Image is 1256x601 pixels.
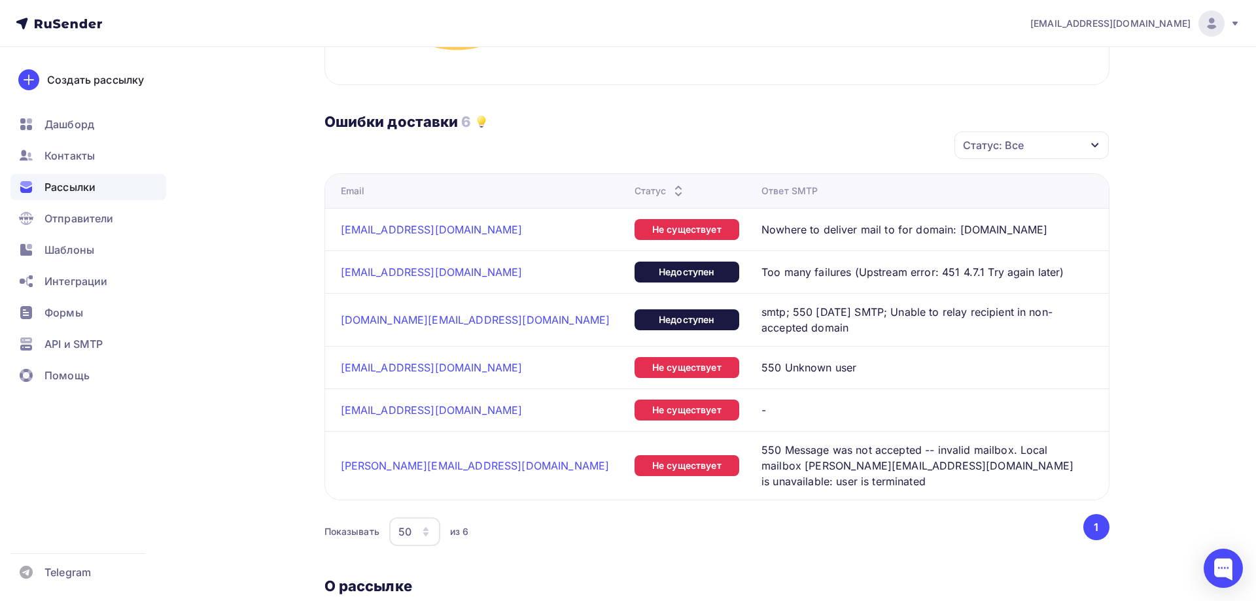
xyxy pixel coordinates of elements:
a: [EMAIL_ADDRESS][DOMAIN_NAME] [341,223,523,236]
span: Помощь [44,368,90,383]
div: Ответ SMTP [761,184,818,197]
a: Шаблоны [10,237,166,263]
h3: 6 [461,112,471,131]
span: Too many failures (Upstream error: 451 4.7.1 Try again later) [761,264,1064,280]
a: Рассылки [10,174,166,200]
span: Формы [44,305,83,320]
span: 550 Message was not accepted -- invalid mailbox. Local mailbox [PERSON_NAME][EMAIL_ADDRESS][DOMAI... [761,442,1078,489]
div: Не существует [635,400,739,421]
div: 50 [398,524,411,540]
ul: Pagination [1081,514,1109,540]
span: - [761,402,766,418]
span: Рассылки [44,179,96,195]
a: Формы [10,300,166,326]
button: Статус: Все [954,131,1109,160]
a: [DOMAIN_NAME][EMAIL_ADDRESS][DOMAIN_NAME] [341,313,610,326]
div: Показывать [324,525,379,538]
span: Контакты [44,148,95,163]
a: Отправители [10,205,166,232]
div: Статус: Все [963,137,1024,153]
button: 50 [389,517,441,547]
span: smtp; 550 [DATE] SMTP; Unable to relay recipient in non-accepted domain [761,304,1078,335]
span: Дашборд [44,116,94,132]
div: Не существует [635,455,739,476]
span: Интеграции [44,273,107,289]
h3: О рассылке [324,577,1109,595]
div: Email [341,184,365,197]
a: [EMAIL_ADDRESS][DOMAIN_NAME] [341,404,523,417]
span: [EMAIL_ADDRESS][DOMAIN_NAME] [1030,17,1191,30]
span: Шаблоны [44,242,94,258]
div: Недоступен [635,309,739,330]
div: из 6 [450,525,469,538]
span: 550 Unknown user [761,360,856,375]
h3: Ошибки доставки [324,112,459,131]
div: Недоступен [635,262,739,283]
span: Telegram [44,564,91,580]
a: [EMAIL_ADDRESS][DOMAIN_NAME] [341,266,523,279]
div: Создать рассылку [47,72,144,88]
span: Nowhere to deliver mail to for domain: [DOMAIN_NAME] [761,222,1047,237]
span: Отправители [44,211,114,226]
div: Статус [635,184,686,197]
span: API и SMTP [44,336,103,352]
button: Go to page 1 [1083,514,1109,540]
a: [EMAIL_ADDRESS][DOMAIN_NAME] [1030,10,1240,37]
div: Не существует [635,357,739,378]
a: [PERSON_NAME][EMAIL_ADDRESS][DOMAIN_NAME] [341,459,610,472]
a: Дашборд [10,111,166,137]
a: Контакты [10,143,166,169]
div: Не существует [635,219,739,240]
a: [EMAIL_ADDRESS][DOMAIN_NAME] [341,361,523,374]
